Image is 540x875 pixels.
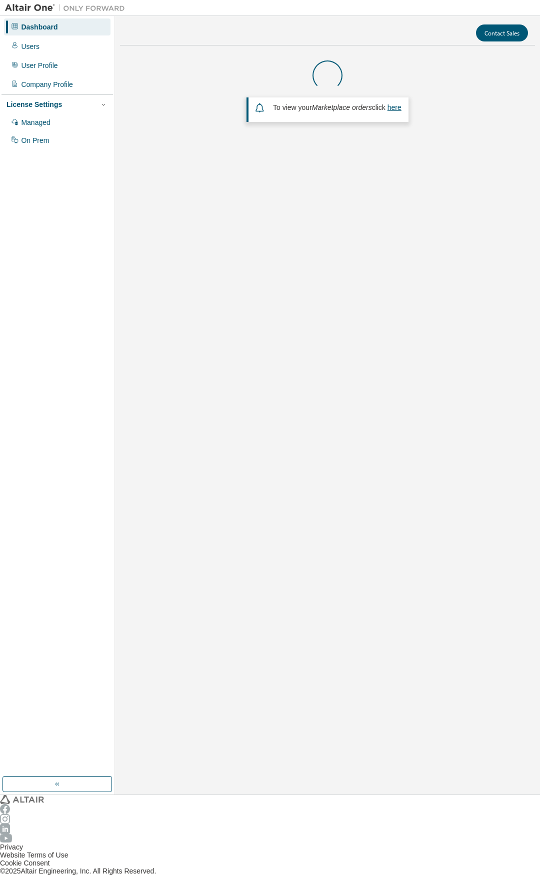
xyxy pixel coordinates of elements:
[21,118,50,126] div: Managed
[21,80,73,88] div: Company Profile
[5,3,130,13] img: Altair One
[21,61,57,69] div: User Profile
[21,23,57,31] div: Dashboard
[312,103,372,111] em: Marketplace orders
[21,136,49,144] div: On Prem
[273,103,401,111] span: To view your click
[387,103,401,111] a: here
[476,24,528,41] button: Contact Sales
[21,42,39,50] div: Users
[6,100,62,108] div: License Settings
